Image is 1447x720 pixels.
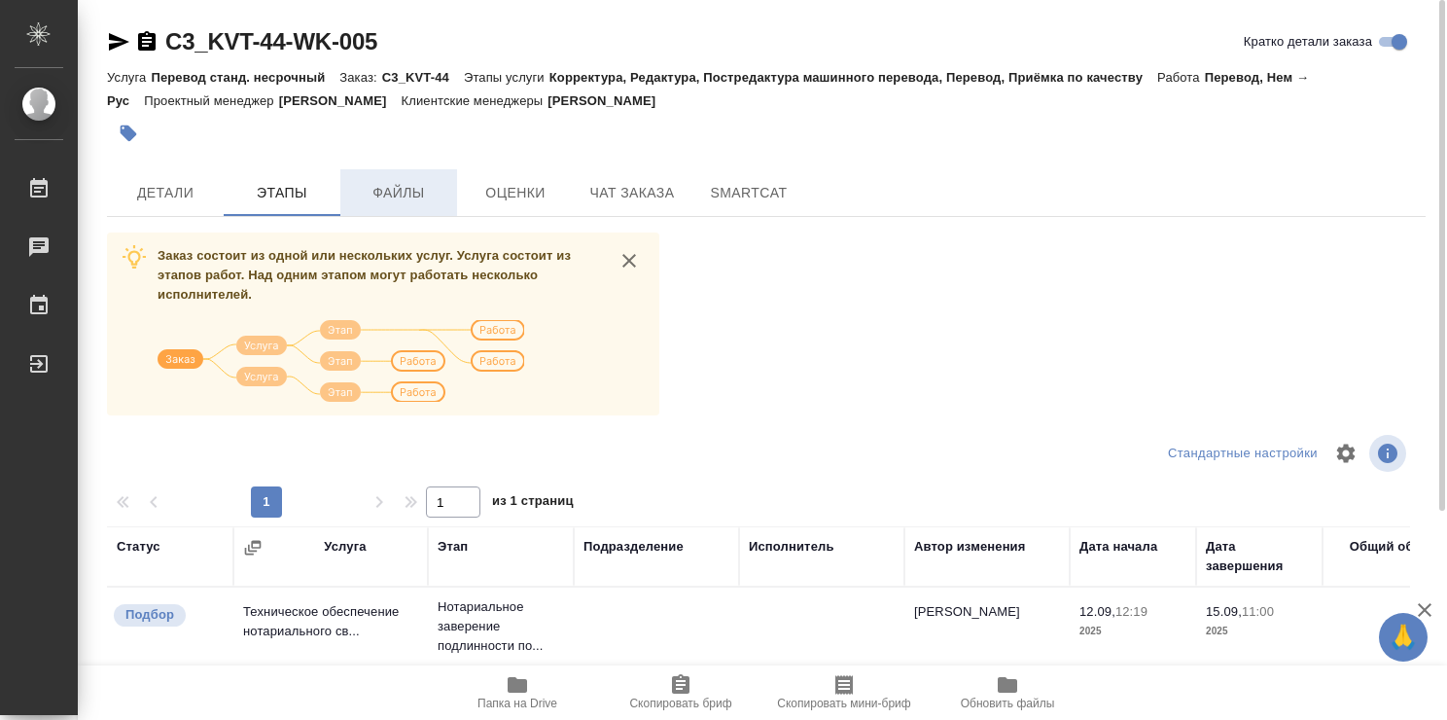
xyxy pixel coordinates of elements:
[438,597,564,656] p: Нотариальное заверение подлинности по...
[158,248,571,302] span: Заказ состоит из одной или нескольких услуг. Услуга состоит из этапов работ. Над одним этапом мог...
[1079,604,1115,619] p: 12.09,
[339,70,381,85] p: Заказ:
[469,181,562,205] span: Оценки
[119,181,212,205] span: Детали
[583,537,684,557] div: Подразделение
[1206,537,1313,576] div: Дата завершения
[1323,430,1369,477] span: Настроить таблицу
[1379,613,1428,662] button: 🙏
[151,70,339,85] p: Перевод станд. несрочный
[904,593,1070,661] td: [PERSON_NAME]
[233,593,428,661] td: Техническое обеспечение нотариального св...
[599,666,762,720] button: Скопировать бриф
[629,697,731,710] span: Скопировать бриф
[464,70,549,85] p: Этапы услуги
[585,181,679,205] span: Чат заказа
[777,697,910,710] span: Скопировать мини-бриф
[961,697,1055,710] span: Обновить файлы
[279,93,402,108] p: [PERSON_NAME]
[436,666,599,720] button: Папка на Drive
[1350,537,1439,557] div: Общий объем
[135,30,159,54] button: Скопировать ссылку
[125,605,174,625] p: Подбор
[1163,439,1323,469] div: split button
[1157,70,1205,85] p: Работа
[1115,604,1147,619] p: 12:19
[549,70,1157,85] p: Корректура, Редактура, Постредактура машинного перевода, Перевод, Приёмка по качеству
[1242,604,1274,619] p: 11:00
[402,93,548,108] p: Клиентские менеджеры
[235,181,329,205] span: Этапы
[615,246,644,275] button: close
[107,30,130,54] button: Скопировать ссылку для ЯМессенджера
[1079,537,1157,557] div: Дата начала
[477,697,557,710] span: Папка на Drive
[107,112,150,155] button: Добавить тэг
[117,537,160,557] div: Статус
[144,93,278,108] p: Проектный менеджер
[1206,604,1242,619] p: 15.09,
[749,537,834,557] div: Исполнитель
[1079,622,1186,641] p: 2025
[324,537,366,557] div: Услуга
[438,537,468,557] div: Этап
[243,538,263,558] button: Сгруппировать
[762,666,926,720] button: Скопировать мини-бриф
[1387,617,1420,658] span: 🙏
[1206,622,1313,641] p: 2025
[1369,435,1410,472] span: Посмотреть информацию
[1332,602,1439,622] p: 0
[382,70,464,85] p: C3_KVT-44
[165,28,377,54] a: C3_KVT-44-WK-005
[492,489,574,518] span: из 1 страниц
[926,666,1089,720] button: Обновить файлы
[547,93,670,108] p: [PERSON_NAME]
[1332,622,1439,641] p: док.
[352,181,445,205] span: Файлы
[702,181,795,205] span: SmartCat
[1244,32,1372,52] span: Кратко детали заказа
[914,537,1025,557] div: Автор изменения
[107,70,151,85] p: Услуга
